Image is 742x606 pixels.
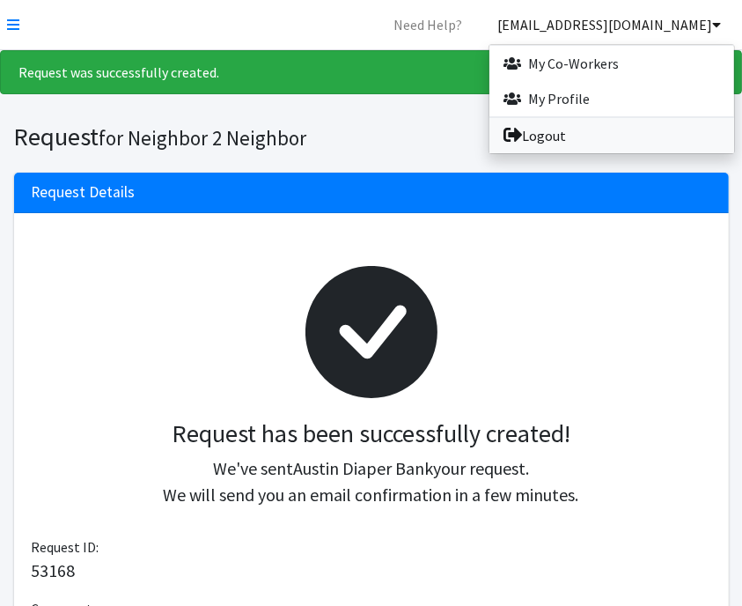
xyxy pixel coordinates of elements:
span: Request ID: [32,538,99,556]
p: We've sent your request. We will send you an email confirmation in a few minutes. [46,455,697,508]
a: My Profile [489,81,734,116]
span: Austin Diaper Bank [293,457,433,479]
h1: Request [14,122,365,152]
a: My Co-Workers [489,46,734,81]
a: [EMAIL_ADDRESS][DOMAIN_NAME] [483,7,735,42]
p: 53168 [32,558,711,584]
h3: Request Details [32,183,136,202]
a: Logout [489,118,734,153]
h3: Request has been successfully created! [46,419,697,449]
a: Need Help? [379,7,476,42]
small: for Neighbor 2 Neighbor [99,125,307,151]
